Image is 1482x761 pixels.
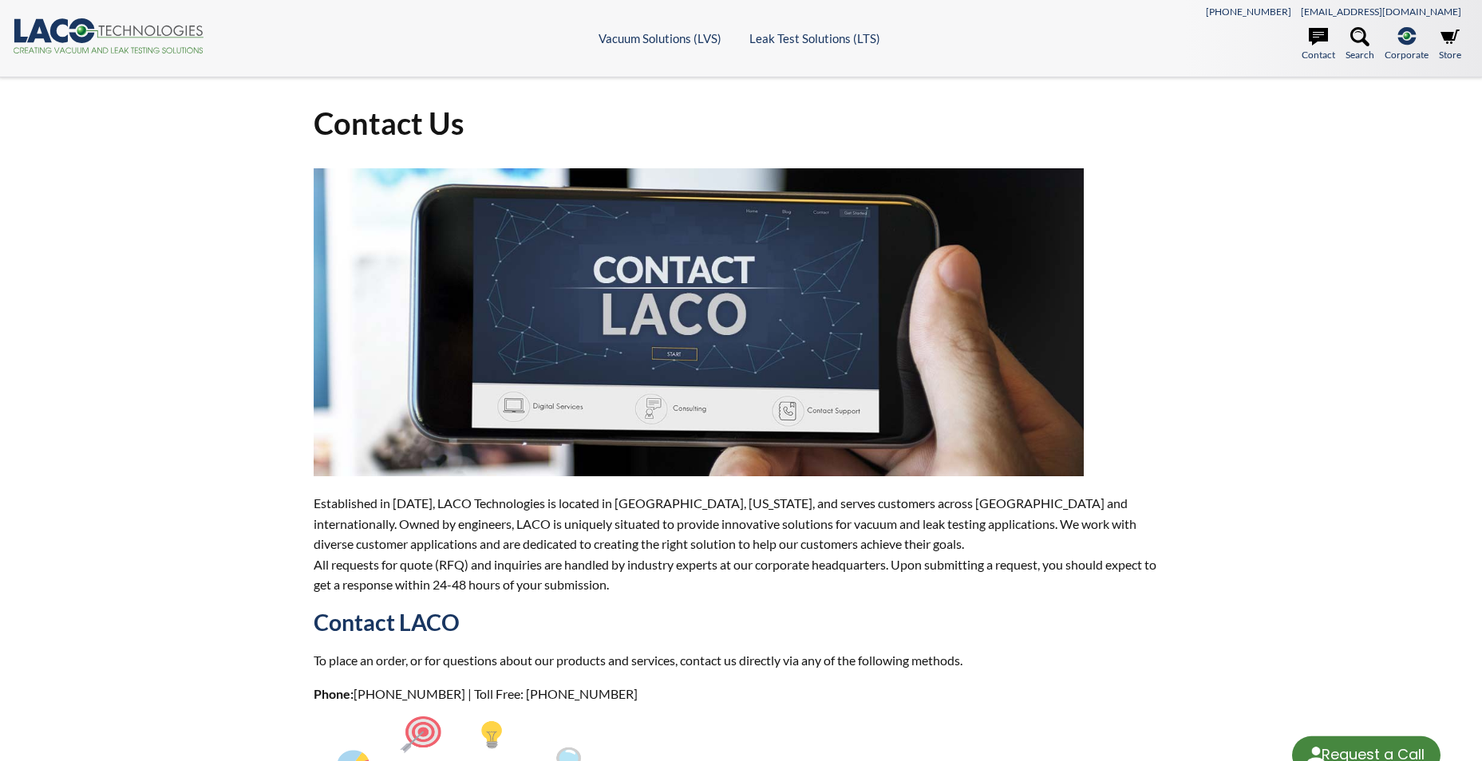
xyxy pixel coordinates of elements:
a: [PHONE_NUMBER] [1206,6,1291,18]
p: To place an order, or for questions about our products and services, contact us directly via any ... [314,650,1168,671]
strong: Phone: [314,686,354,701]
span: Corporate [1385,47,1429,62]
a: Store [1439,27,1461,62]
h1: Contact Us [314,104,1168,143]
a: Contact [1302,27,1335,62]
p: [PHONE_NUMBER] | Toll Free: [PHONE_NUMBER] [314,684,1168,704]
a: Leak Test Solutions (LTS) [749,31,880,45]
img: ContactUs.jpg [314,168,1084,476]
a: [EMAIL_ADDRESS][DOMAIN_NAME] [1301,6,1461,18]
a: Search [1346,27,1374,62]
strong: Contact LACO [314,609,460,636]
a: Vacuum Solutions (LVS) [599,31,721,45]
p: Established in [DATE], LACO Technologies is located in [GEOGRAPHIC_DATA], [US_STATE], and serves ... [314,493,1168,595]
